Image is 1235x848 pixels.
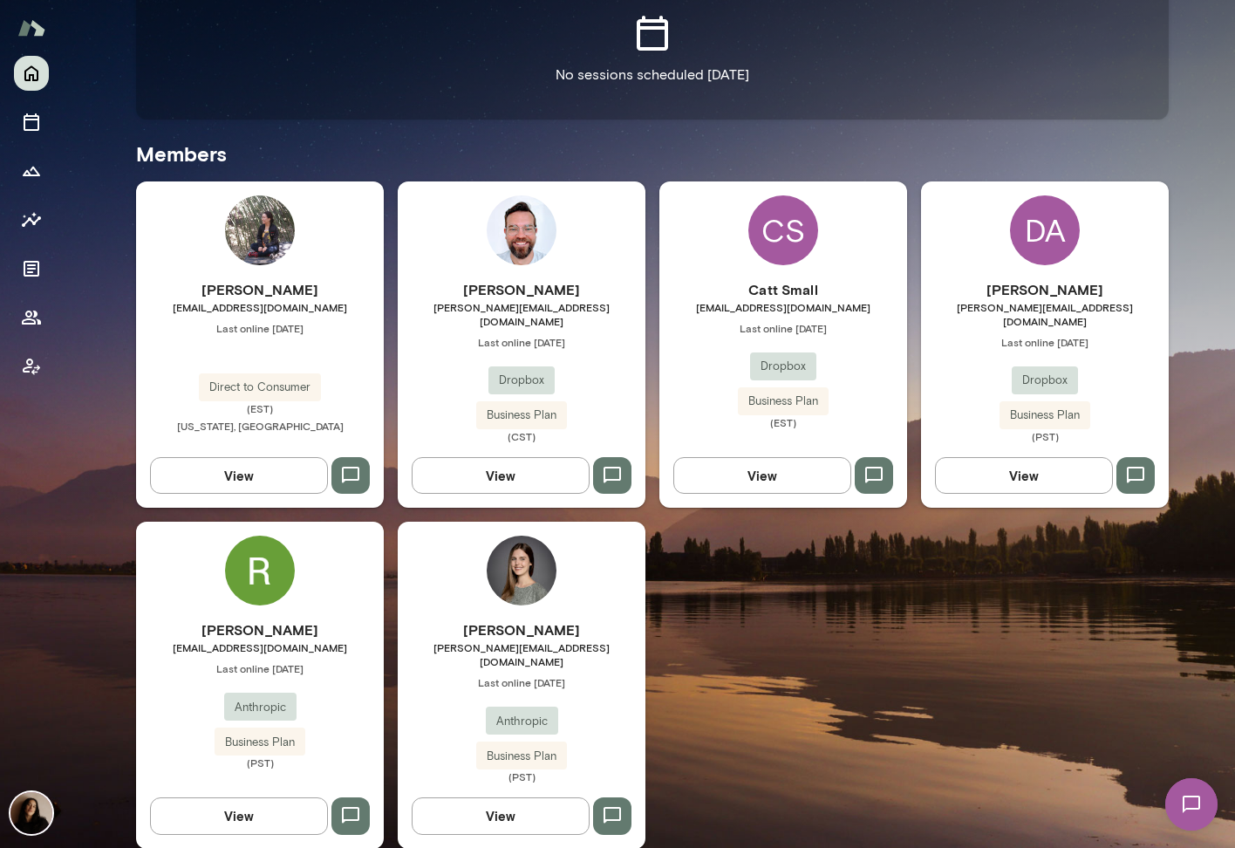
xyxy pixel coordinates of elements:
div: CS [748,195,818,265]
span: (CST) [398,429,645,443]
img: Rebecca Raible [487,536,556,605]
span: Business Plan [1000,407,1090,424]
span: Last online [DATE] [398,335,645,349]
button: Members [14,300,49,335]
button: Sessions [14,105,49,140]
button: Documents [14,251,49,286]
span: Dropbox [488,372,555,389]
span: [PERSON_NAME][EMAIL_ADDRESS][DOMAIN_NAME] [921,300,1169,328]
span: Last online [DATE] [398,675,645,689]
span: Last online [DATE] [136,321,384,335]
h6: [PERSON_NAME] [398,619,645,640]
span: Dropbox [750,358,816,375]
span: Last online [DATE] [921,335,1169,349]
span: (EST) [136,401,384,415]
div: DA [1010,195,1080,265]
span: Dropbox [1012,372,1078,389]
h6: [PERSON_NAME] [136,619,384,640]
p: No sessions scheduled [DATE] [556,65,749,85]
span: Last online [DATE] [659,321,907,335]
span: [EMAIL_ADDRESS][DOMAIN_NAME] [136,640,384,654]
span: (PST) [398,769,645,783]
img: Chris Meeks [487,195,556,265]
span: (PST) [921,429,1169,443]
h5: Members [136,140,1169,168]
span: (EST) [659,415,907,429]
button: View [150,457,328,494]
span: Last online [DATE] [136,661,384,675]
h6: [PERSON_NAME] [921,279,1169,300]
span: Business Plan [476,407,567,424]
img: Jenesis M Gallego [225,195,295,265]
span: [PERSON_NAME][EMAIL_ADDRESS][DOMAIN_NAME] [398,640,645,668]
span: Business Plan [738,393,829,410]
span: Business Plan [476,748,567,765]
button: Insights [14,202,49,237]
button: View [412,797,590,834]
h6: [PERSON_NAME] [136,279,384,300]
h6: [PERSON_NAME] [398,279,645,300]
span: Anthropic [486,713,558,730]
button: View [935,457,1113,494]
img: Fiona Nodar [10,792,52,834]
span: (PST) [136,756,384,769]
button: Home [14,56,49,91]
button: Growth Plan [14,154,49,188]
img: Ryn Linthicum [225,536,295,605]
span: Anthropic [224,699,297,716]
span: [PERSON_NAME][EMAIL_ADDRESS][DOMAIN_NAME] [398,300,645,328]
span: [EMAIL_ADDRESS][DOMAIN_NAME] [136,300,384,314]
span: [EMAIL_ADDRESS][DOMAIN_NAME] [659,300,907,314]
button: View [673,457,851,494]
span: Business Plan [215,734,305,751]
span: [US_STATE], [GEOGRAPHIC_DATA] [177,420,344,432]
button: View [150,797,328,834]
button: View [412,457,590,494]
span: Direct to Consumer [199,379,321,396]
button: Client app [14,349,49,384]
img: Mento [17,11,45,44]
h6: Catt Small [659,279,907,300]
